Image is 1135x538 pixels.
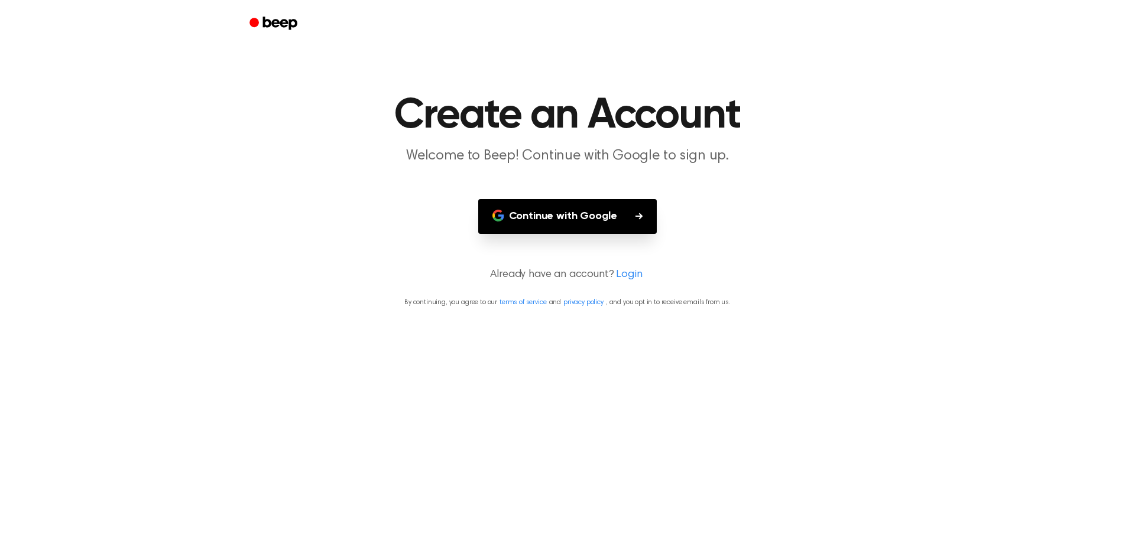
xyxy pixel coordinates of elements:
[14,267,1121,283] p: Already have an account?
[241,12,308,35] a: Beep
[14,297,1121,308] p: By continuing, you agree to our and , and you opt in to receive emails from us.
[478,199,657,234] button: Continue with Google
[616,267,642,283] a: Login
[563,299,604,306] a: privacy policy
[340,146,794,166] p: Welcome to Beep! Continue with Google to sign up.
[500,299,546,306] a: terms of service
[265,94,870,137] h1: Create an Account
